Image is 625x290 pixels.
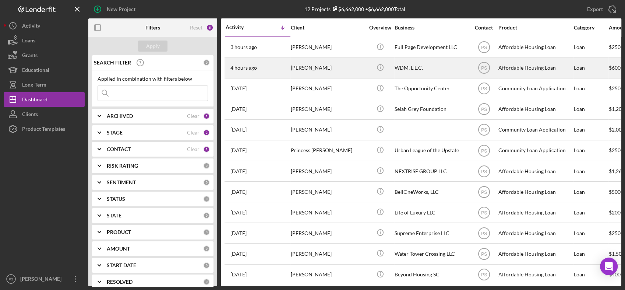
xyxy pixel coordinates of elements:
[291,203,364,222] div: [PERSON_NAME]
[481,252,487,257] text: PS
[395,223,468,243] div: Supreme Enterprise LLC
[187,146,199,152] div: Clear
[395,182,468,202] div: BellOneWorks, LLC
[291,161,364,181] div: [PERSON_NAME]
[498,38,572,57] div: Affordable Housing Loan
[203,163,210,169] div: 0
[138,41,167,52] button: Apply
[98,76,208,82] div: Applied in combination with filters below
[481,231,487,236] text: PS
[498,244,572,263] div: Affordable Housing Loan
[107,279,133,285] b: RESOLVED
[395,265,468,284] div: Beyond Housing SC
[107,262,136,268] b: START DATE
[107,130,123,136] b: STAGE
[580,2,621,17] button: Export
[230,168,247,174] time: 2025-09-15 20:09
[230,106,247,112] time: 2025-09-27 15:35
[600,258,618,275] div: Open Intercom Messenger
[107,2,135,17] div: New Project
[291,223,364,243] div: [PERSON_NAME]
[203,245,210,252] div: 0
[107,113,133,119] b: ARCHIVED
[395,141,468,160] div: Urban League of the Upstate
[291,120,364,140] div: [PERSON_NAME]
[107,179,136,185] b: SENTIMENT
[4,92,85,107] button: Dashboard
[498,79,572,98] div: Community Loan Application
[291,38,364,57] div: [PERSON_NAME]
[498,25,572,31] div: Product
[22,33,35,50] div: Loans
[574,99,608,119] div: Loan
[291,244,364,263] div: [PERSON_NAME]
[395,99,468,119] div: Selah Grey Foundation
[203,279,210,285] div: 0
[609,126,625,133] span: $2,000
[22,77,46,94] div: Long-Term
[498,265,572,284] div: Affordable Housing Loan
[498,141,572,160] div: Community Loan Application
[9,277,14,281] text: PS
[203,59,210,66] div: 0
[498,223,572,243] div: Affordable Housing Loan
[291,58,364,78] div: [PERSON_NAME]
[107,229,131,235] b: PRODUCT
[22,122,65,138] div: Product Templates
[187,113,199,119] div: Clear
[203,212,210,219] div: 0
[4,63,85,77] button: Educational
[4,272,85,286] button: PS[PERSON_NAME]
[206,24,213,31] div: 5
[230,127,247,133] time: 2025-09-22 19:03
[291,79,364,98] div: [PERSON_NAME]
[574,141,608,160] div: Loan
[203,262,210,269] div: 0
[187,130,199,136] div: Clear
[574,25,608,31] div: Category
[226,24,258,30] div: Activity
[291,141,364,160] div: Princess [PERSON_NAME]
[22,107,38,123] div: Clients
[395,38,468,57] div: Full Page Development LLC
[230,189,247,195] time: 2025-09-05 12:30
[366,25,394,31] div: Overview
[230,44,257,50] time: 2025-10-08 16:22
[395,203,468,222] div: Life of Luxury LLC
[481,127,487,133] text: PS
[22,63,49,79] div: Educational
[291,265,364,284] div: [PERSON_NAME]
[230,230,247,236] time: 2025-08-27 16:57
[574,79,608,98] div: Loan
[481,148,487,153] text: PS
[574,223,608,243] div: Loan
[574,120,608,140] div: Loan
[4,107,85,122] button: Clients
[395,161,468,181] div: NEXTRISE GROUP LLC
[291,182,364,202] div: [PERSON_NAME]
[574,182,608,202] div: Loan
[145,25,160,31] b: Filters
[395,79,468,98] div: The Opportunity Center
[498,58,572,78] div: Affordable Housing Loan
[481,189,487,195] text: PS
[230,85,247,91] time: 2025-10-02 15:14
[230,272,247,277] time: 2025-07-03 21:05
[4,18,85,33] button: Activity
[190,25,202,31] div: Reset
[4,122,85,136] button: Product Templates
[230,210,247,216] time: 2025-09-04 01:39
[481,107,487,112] text: PS
[4,77,85,92] button: Long-Term
[498,120,572,140] div: Community Loan Application
[304,6,405,12] div: 12 Projects • $6,662,000 Total
[498,99,572,119] div: Affordable Housing Loan
[4,48,85,63] a: Grants
[4,33,85,48] button: Loans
